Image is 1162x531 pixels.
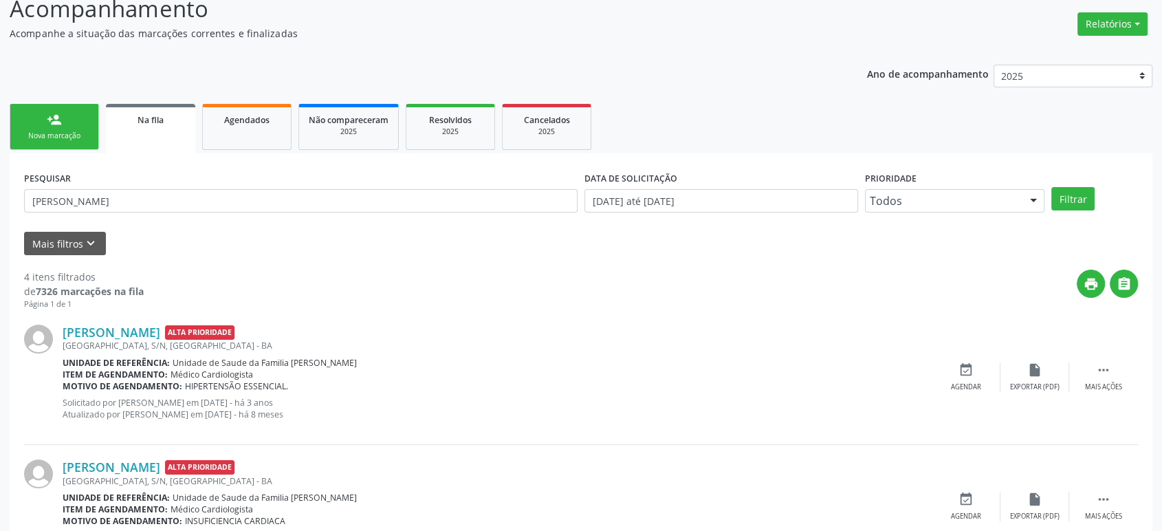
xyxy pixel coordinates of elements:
i: event_available [958,362,974,378]
div: 2025 [416,127,485,137]
span: INSUFICIENCIA CARDIACA [185,515,285,527]
button:  [1110,270,1138,298]
div: Página 1 de 1 [24,299,144,310]
span: Cancelados [524,114,570,126]
p: Ano de acompanhamento [867,65,989,82]
span: Alta Prioridade [165,325,234,340]
i:  [1096,362,1111,378]
b: Motivo de agendamento: [63,515,182,527]
div: Mais ações [1085,382,1122,392]
i: insert_drive_file [1027,362,1042,378]
div: Agendar [951,382,981,392]
div: Nova marcação [20,131,89,141]
span: Unidade de Saude da Familia [PERSON_NAME] [173,492,357,503]
i: event_available [958,492,974,507]
img: img [24,459,53,488]
span: Todos [870,194,1017,208]
b: Unidade de referência: [63,492,170,503]
div: [GEOGRAPHIC_DATA], S/N, [GEOGRAPHIC_DATA] - BA [63,340,932,351]
label: Prioridade [865,168,917,189]
a: [PERSON_NAME] [63,325,160,340]
strong: 7326 marcações na fila [36,285,144,298]
div: Exportar (PDF) [1010,382,1060,392]
span: Na fila [138,114,164,126]
span: Resolvidos [429,114,472,126]
label: PESQUISAR [24,168,71,189]
span: Agendados [224,114,270,126]
div: 4 itens filtrados [24,270,144,284]
a: [PERSON_NAME] [63,459,160,475]
i: insert_drive_file [1027,492,1042,507]
span: HIPERTENSÃO ESSENCIAL. [185,380,288,392]
span: Não compareceram [309,114,388,126]
label: DATA DE SOLICITAÇÃO [584,168,677,189]
span: Unidade de Saude da Familia [PERSON_NAME] [173,357,357,369]
i: keyboard_arrow_down [83,236,98,251]
div: 2025 [512,127,581,137]
div: Exportar (PDF) [1010,512,1060,521]
div: 2025 [309,127,388,137]
div: de [24,284,144,299]
button: Relatórios [1077,12,1148,36]
div: [GEOGRAPHIC_DATA], S/N, [GEOGRAPHIC_DATA] - BA [63,475,932,487]
i: print [1084,277,1099,292]
input: Selecione um intervalo [584,189,858,213]
b: Item de agendamento: [63,503,168,515]
div: Agendar [951,512,981,521]
b: Motivo de agendamento: [63,380,182,392]
i:  [1096,492,1111,507]
b: Unidade de referência: [63,357,170,369]
div: person_add [47,112,62,127]
span: Médico Cardiologista [171,369,253,380]
button: Filtrar [1051,187,1095,210]
p: Acompanhe a situação das marcações correntes e finalizadas [10,26,809,41]
div: Mais ações [1085,512,1122,521]
button: Mais filtroskeyboard_arrow_down [24,232,106,256]
span: Médico Cardiologista [171,503,253,515]
p: Solicitado por [PERSON_NAME] em [DATE] - há 3 anos Atualizado por [PERSON_NAME] em [DATE] - há 8 ... [63,397,932,420]
img: img [24,325,53,354]
i:  [1117,277,1132,292]
span: Alta Prioridade [165,460,234,475]
button: print [1077,270,1105,298]
b: Item de agendamento: [63,369,168,380]
input: Nome, CNS [24,189,578,213]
